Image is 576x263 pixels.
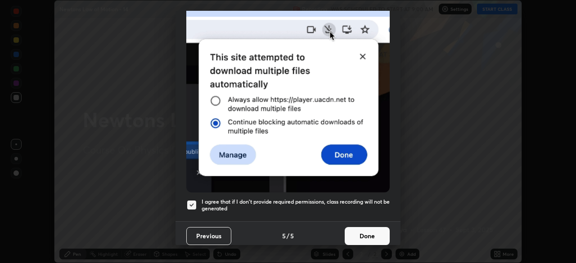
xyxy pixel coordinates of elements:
h4: 5 [290,231,294,241]
h5: I agree that if I don't provide required permissions, class recording will not be generated [202,198,390,212]
button: Done [345,227,390,245]
button: Previous [186,227,231,245]
h4: / [287,231,289,241]
h4: 5 [282,231,286,241]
